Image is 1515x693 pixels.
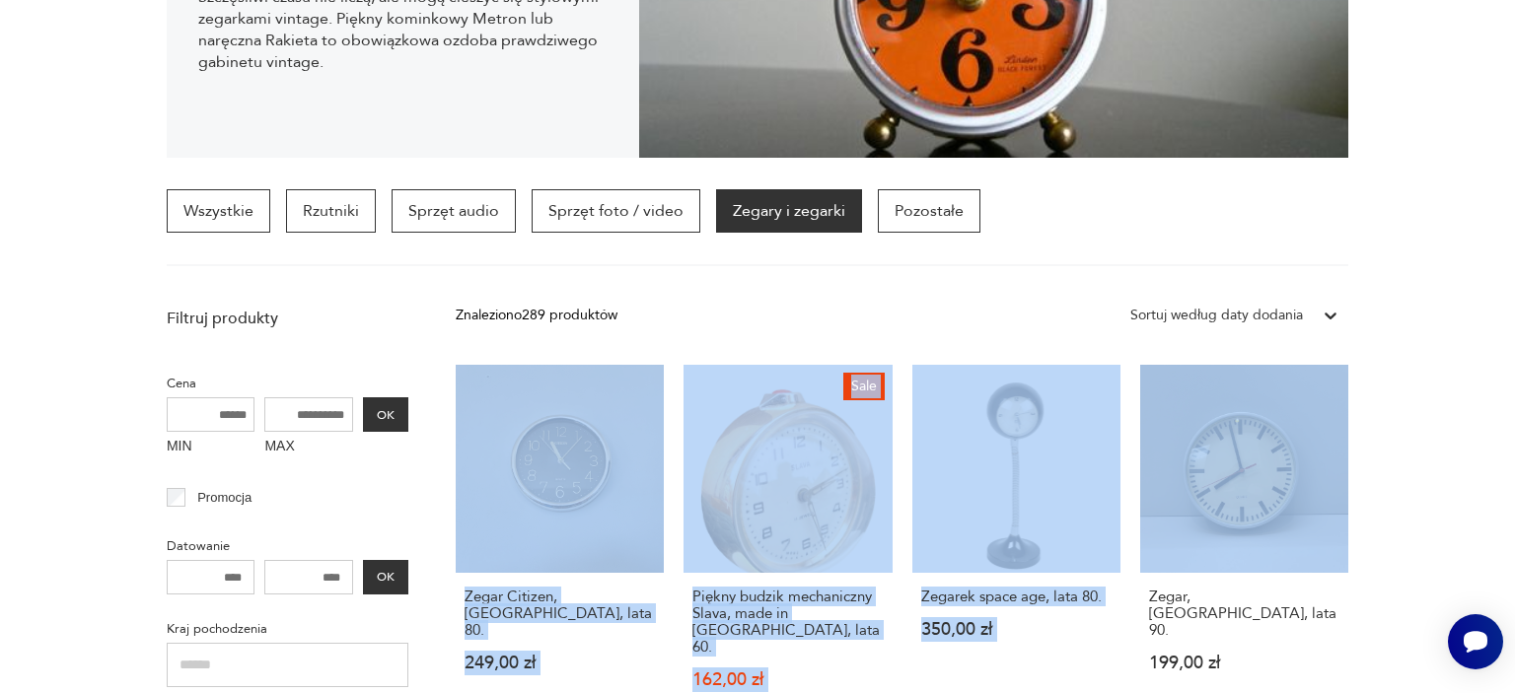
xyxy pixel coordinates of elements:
[692,671,883,688] p: 162,00 zł
[167,432,255,463] label: MIN
[532,189,700,233] a: Sprzęt foto / video
[1448,614,1503,669] iframe: Smartsupp widget button
[716,189,862,233] a: Zegary i zegarki
[167,189,270,233] a: Wszystkie
[878,189,980,233] a: Pozostałe
[167,373,408,394] p: Cena
[197,487,252,509] p: Promocja
[465,655,655,671] p: 249,00 zł
[1149,655,1339,671] p: 199,00 zł
[167,535,408,557] p: Datowanie
[692,589,883,656] h3: Piękny budzik mechaniczny Slava, made in [GEOGRAPHIC_DATA], lata 60.
[286,189,376,233] a: Rzutniki
[1130,305,1303,326] div: Sortuj według daty dodania
[465,589,655,639] h3: Zegar Citizen, [GEOGRAPHIC_DATA], lata 80.
[392,189,516,233] a: Sprzęt audio
[264,432,353,463] label: MAX
[363,560,408,594] button: OK
[921,589,1112,605] h3: Zegarek space age, lata 80.
[921,621,1112,638] p: 350,00 zł
[363,397,408,432] button: OK
[167,308,408,329] p: Filtruj produkty
[167,618,408,640] p: Kraj pochodzenia
[456,305,617,326] div: Znaleziono 289 produktów
[1149,589,1339,639] h3: Zegar, [GEOGRAPHIC_DATA], lata 90.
